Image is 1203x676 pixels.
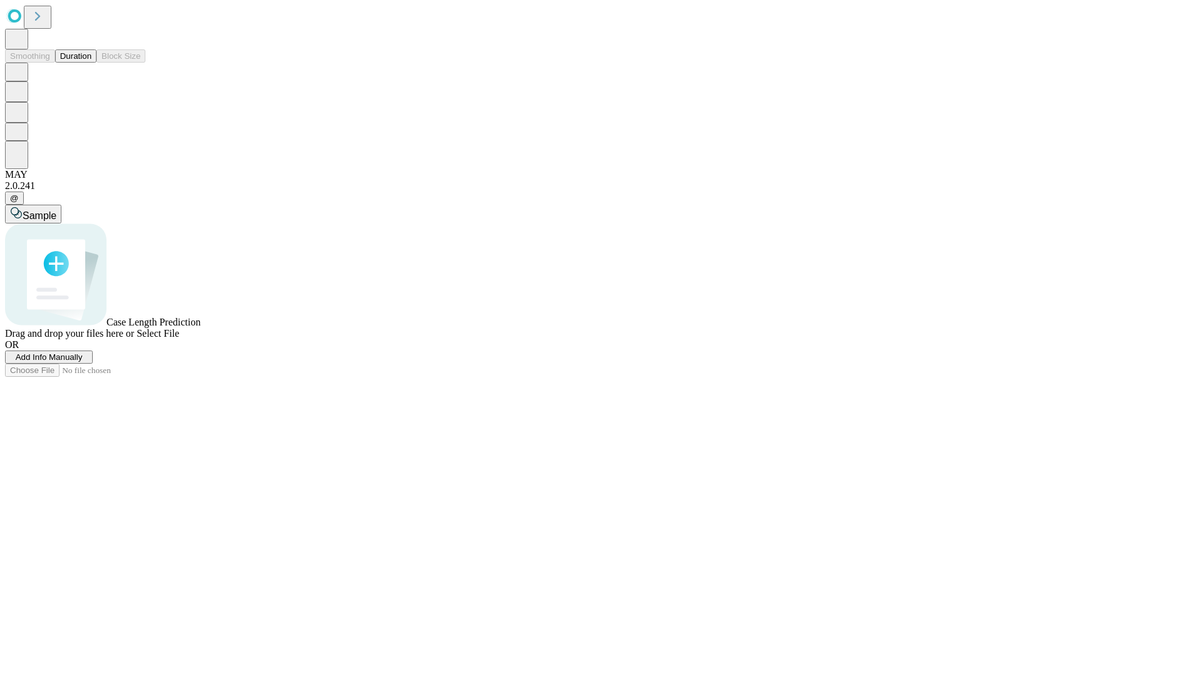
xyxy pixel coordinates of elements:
[16,352,83,362] span: Add Info Manually
[5,339,19,350] span: OR
[10,193,19,203] span: @
[5,49,55,63] button: Smoothing
[23,210,56,221] span: Sample
[5,328,134,339] span: Drag and drop your files here or
[5,205,61,223] button: Sample
[96,49,145,63] button: Block Size
[5,351,93,364] button: Add Info Manually
[5,169,1198,180] div: MAY
[5,180,1198,192] div: 2.0.241
[137,328,179,339] span: Select File
[107,317,200,327] span: Case Length Prediction
[5,192,24,205] button: @
[55,49,96,63] button: Duration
